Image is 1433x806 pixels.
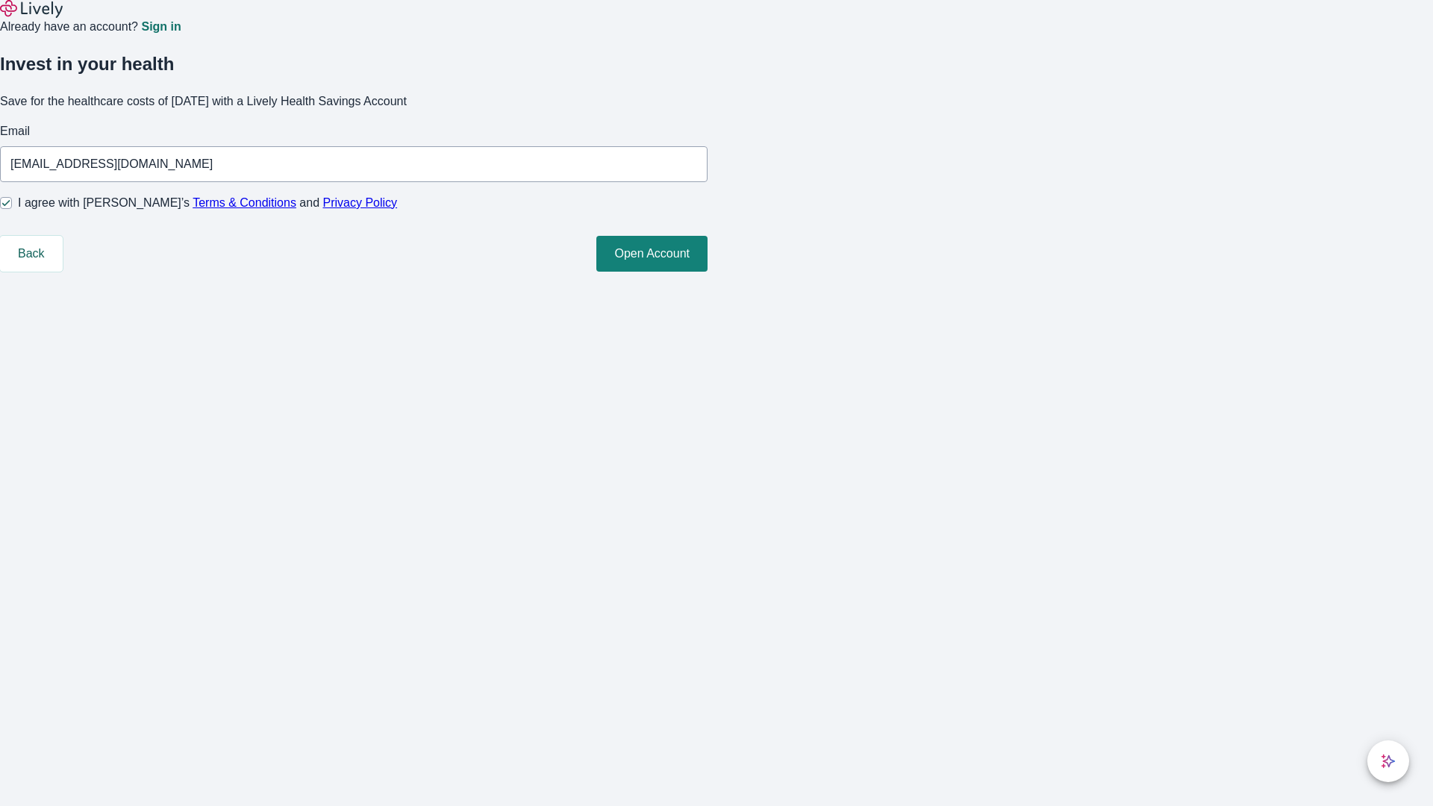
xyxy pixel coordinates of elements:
a: Sign in [141,21,181,33]
a: Terms & Conditions [193,196,296,209]
span: I agree with [PERSON_NAME]’s and [18,194,397,212]
svg: Lively AI Assistant [1381,754,1396,769]
button: chat [1367,740,1409,782]
button: Open Account [596,236,708,272]
a: Privacy Policy [323,196,398,209]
